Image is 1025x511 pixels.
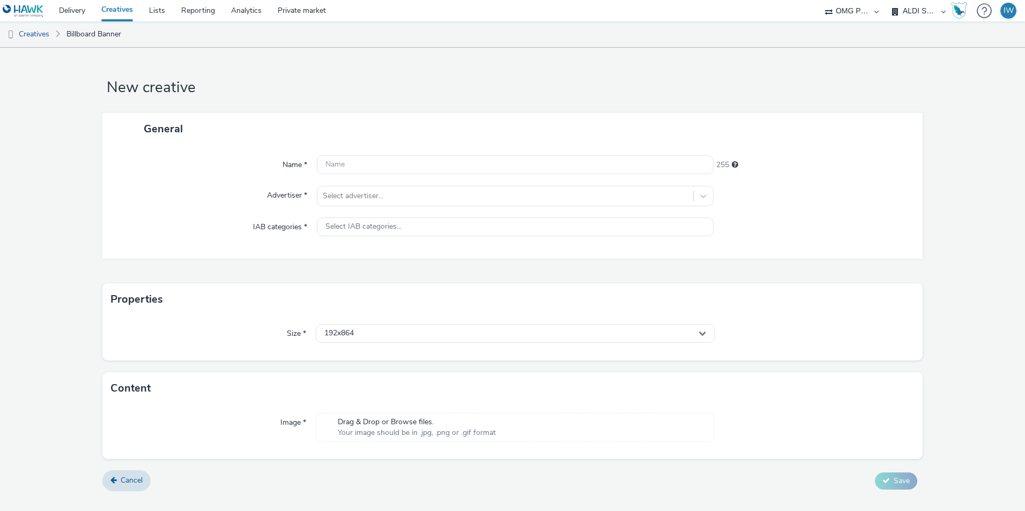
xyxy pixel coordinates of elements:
[121,475,143,485] span: Cancel
[1004,3,1014,19] div: IW
[324,329,354,338] span: 192x864
[951,2,967,19] img: Hawk Academy
[263,186,311,201] label: Advertiser *
[951,2,971,19] a: Hawk Academy
[3,4,44,18] img: undefined Logo
[5,29,16,40] img: dooh
[102,470,151,491] a: Cancel
[338,427,496,438] span: Your image should be in .jpg, .png or .gif format
[110,380,151,396] h3: Content
[144,122,183,136] span: General
[249,217,311,232] label: IAB categories *
[278,155,311,170] label: Name *
[110,291,163,307] h3: Properties
[732,160,738,170] div: Maximum 255 characters
[276,413,310,428] label: Image *
[325,222,402,231] span: Select IAB categories...
[61,21,127,47] a: Billboard Banner
[894,476,910,486] span: Save
[875,472,917,490] button: Save
[102,78,923,98] h1: New creative
[716,160,729,170] span: 255
[338,417,496,427] span: Drag & Drop or Browse files.
[317,155,714,174] input: Name
[283,324,310,339] label: Size *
